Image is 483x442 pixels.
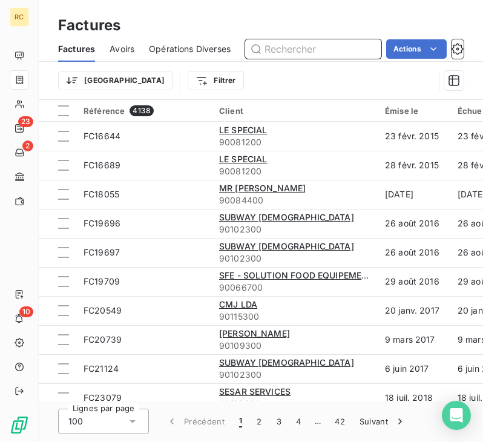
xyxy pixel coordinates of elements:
span: Factures [58,43,95,55]
span: 90081200 [219,165,370,177]
span: 90066700 [219,282,370,294]
span: SUBWAY [DEMOGRAPHIC_DATA] [219,241,354,251]
td: [DATE] [378,180,450,209]
td: 26 août 2016 [378,209,450,238]
span: 90116400 [219,398,370,410]
span: CMJ LDA [219,299,257,309]
span: 90102300 [219,223,370,236]
span: 90102300 [219,252,370,265]
span: [PERSON_NAME] [219,328,290,338]
div: RC [10,7,29,27]
span: MR [PERSON_NAME] [219,183,306,193]
button: 2 [249,409,269,434]
td: 20 janv. 2017 [378,296,450,325]
td: 23 févr. 2015 [378,122,450,151]
span: FC19697 [84,247,120,257]
span: FC18055 [84,189,119,199]
td: 26 août 2016 [378,238,450,267]
span: SFE - SOLUTION FOOD EQUIPEMENT [219,270,374,280]
td: 9 mars 2017 [378,325,450,354]
button: Précédent [159,409,232,434]
span: Opérations Diverses [149,43,231,55]
button: Actions [386,39,447,59]
button: [GEOGRAPHIC_DATA] [58,71,172,90]
span: SUBWAY [DEMOGRAPHIC_DATA] [219,357,354,368]
span: 2 [22,140,33,151]
span: 10 [19,306,33,317]
span: FC23079 [84,392,122,403]
button: 1 [232,409,249,434]
span: 90115300 [219,311,370,323]
button: 4 [289,409,308,434]
span: SUBWAY [DEMOGRAPHIC_DATA] [219,212,354,222]
span: FC20739 [84,334,122,345]
td: 6 juin 2017 [378,354,450,383]
span: FC19709 [84,276,120,286]
button: 3 [269,409,289,434]
span: LE SPECIAL [219,125,268,135]
span: Référence [84,106,125,116]
td: 28 févr. 2015 [378,151,450,180]
button: Suivant [352,409,413,434]
span: 90081200 [219,136,370,148]
span: FC21124 [84,363,119,374]
h3: Factures [58,15,120,36]
span: Avoirs [110,43,134,55]
td: 29 août 2016 [378,267,450,296]
span: 90084400 [219,194,370,206]
td: 18 juil. 2018 [378,383,450,412]
span: 90102300 [219,369,370,381]
span: 1 [239,415,242,427]
input: Rechercher [245,39,381,59]
button: Filtrer [188,71,243,90]
span: FC16689 [84,160,120,170]
span: FC19696 [84,218,120,228]
div: Client [219,106,370,116]
span: LE SPECIAL [219,154,268,164]
div: Open Intercom Messenger [442,401,471,430]
span: … [308,412,327,431]
span: 90109300 [219,340,370,352]
span: 4138 [130,105,154,116]
span: SESAR SERVICES [219,386,291,397]
span: FC16644 [84,131,120,141]
span: FC20549 [84,305,122,315]
button: 42 [327,409,352,434]
span: 23 [18,116,33,127]
img: Logo LeanPay [10,415,29,435]
span: 100 [68,415,83,427]
div: Émise le [385,106,443,116]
